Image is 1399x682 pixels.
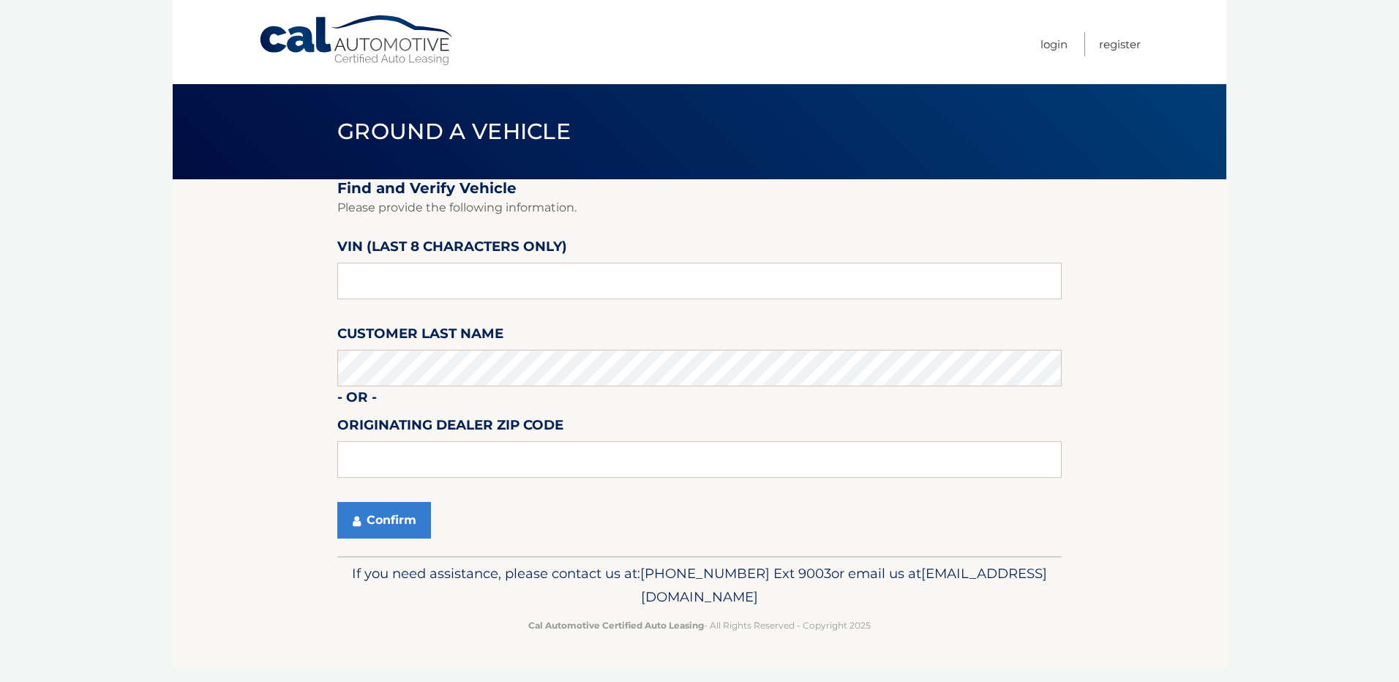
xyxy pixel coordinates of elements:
a: Login [1040,32,1068,56]
button: Confirm [337,502,431,539]
strong: Cal Automotive Certified Auto Leasing [528,620,704,631]
a: Register [1099,32,1141,56]
span: Ground a Vehicle [337,118,571,145]
a: Cal Automotive [258,15,456,67]
p: If you need assistance, please contact us at: or email us at [347,562,1052,609]
h2: Find and Verify Vehicle [337,179,1062,198]
p: - All Rights Reserved - Copyright 2025 [347,618,1052,633]
span: [PHONE_NUMBER] Ext 9003 [640,565,831,582]
label: VIN (last 8 characters only) [337,236,567,263]
label: Originating Dealer Zip Code [337,414,563,441]
label: Customer Last Name [337,323,503,350]
label: - or - [337,386,377,413]
p: Please provide the following information. [337,198,1062,218]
